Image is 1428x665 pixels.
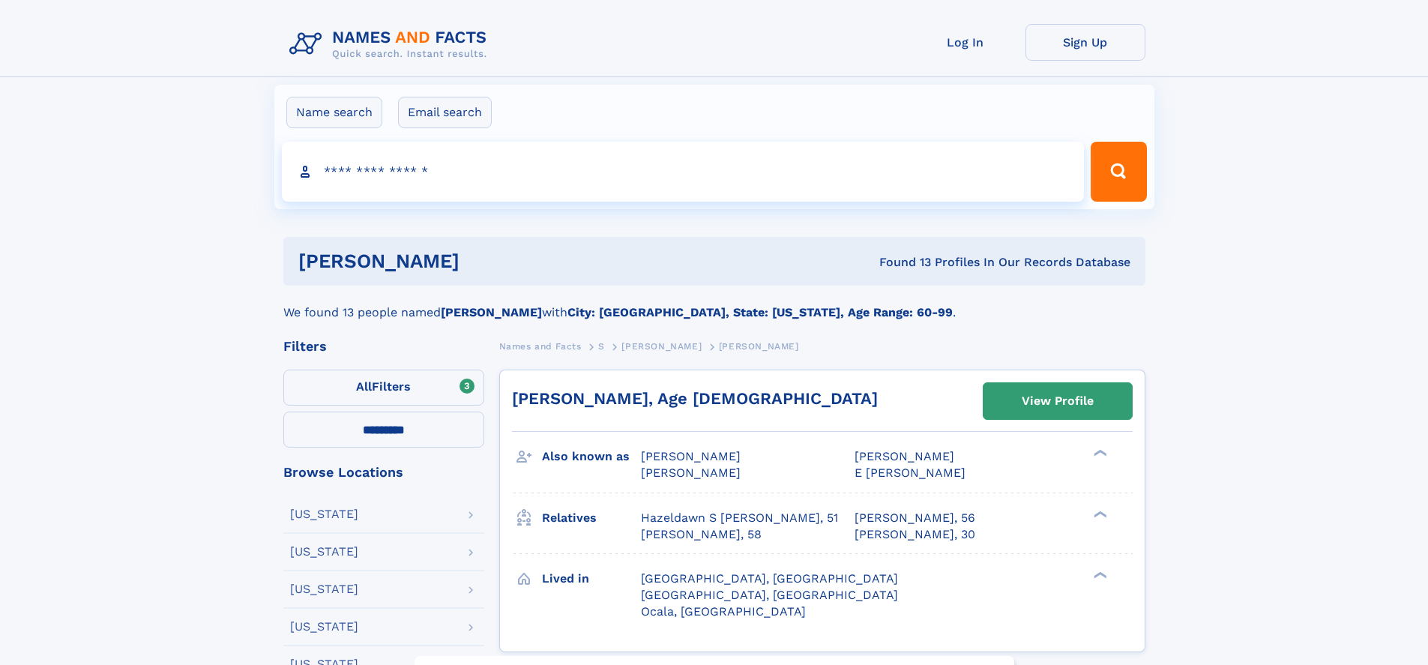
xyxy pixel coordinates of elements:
a: View Profile [983,383,1132,419]
div: [US_STATE] [290,621,358,633]
h3: Relatives [542,505,641,531]
span: Ocala, [GEOGRAPHIC_DATA] [641,604,806,619]
a: [PERSON_NAME], Age [DEMOGRAPHIC_DATA] [512,389,878,408]
span: [PERSON_NAME] [719,341,799,352]
div: [US_STATE] [290,583,358,595]
div: ❯ [1090,509,1108,519]
b: [PERSON_NAME] [441,305,542,319]
span: All [356,379,372,394]
a: S [598,337,605,355]
button: Search Button [1091,142,1146,202]
a: [PERSON_NAME] [621,337,702,355]
span: [GEOGRAPHIC_DATA], [GEOGRAPHIC_DATA] [641,571,898,586]
div: ❯ [1090,570,1108,580]
label: Email search [398,97,492,128]
b: City: [GEOGRAPHIC_DATA], State: [US_STATE], Age Range: 60-99 [567,305,953,319]
label: Name search [286,97,382,128]
span: E [PERSON_NAME] [855,466,965,480]
h1: [PERSON_NAME] [298,252,669,271]
span: [PERSON_NAME] [641,449,741,463]
span: [PERSON_NAME] [621,341,702,352]
a: Sign Up [1025,24,1145,61]
a: Names and Facts [499,337,582,355]
span: [PERSON_NAME] [855,449,954,463]
span: [GEOGRAPHIC_DATA], [GEOGRAPHIC_DATA] [641,588,898,602]
h3: Lived in [542,566,641,592]
div: Found 13 Profiles In Our Records Database [669,254,1130,271]
div: Browse Locations [283,466,484,479]
a: [PERSON_NAME], 58 [641,526,762,543]
a: [PERSON_NAME], 30 [855,526,975,543]
div: We found 13 people named with . [283,286,1145,322]
img: Logo Names and Facts [283,24,499,64]
a: [PERSON_NAME], 56 [855,510,975,526]
label: Filters [283,370,484,406]
span: S [598,341,605,352]
div: [US_STATE] [290,508,358,520]
h3: Also known as [542,444,641,469]
input: search input [282,142,1085,202]
span: [PERSON_NAME] [641,466,741,480]
div: View Profile [1022,384,1094,418]
div: [US_STATE] [290,546,358,558]
div: Filters [283,340,484,353]
a: Log In [906,24,1025,61]
a: Hazeldawn S [PERSON_NAME], 51 [641,510,838,526]
div: ❯ [1090,448,1108,458]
